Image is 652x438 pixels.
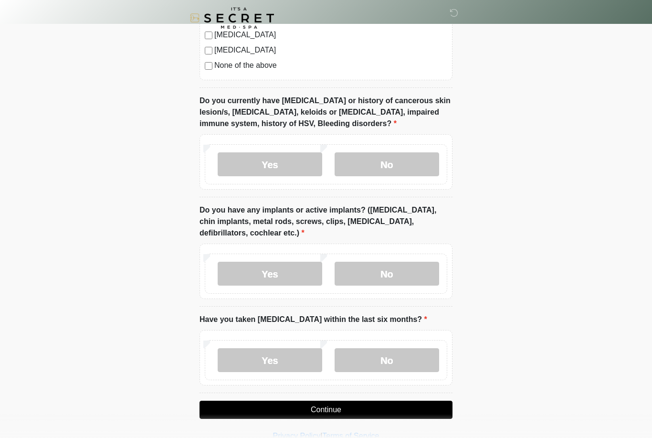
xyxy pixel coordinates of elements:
[190,7,274,29] img: It's A Secret Med Spa Logo
[200,314,427,325] label: Have you taken [MEDICAL_DATA] within the last six months?
[218,262,322,286] label: Yes
[205,62,212,70] input: None of the above
[205,47,212,54] input: [MEDICAL_DATA]
[214,60,447,71] label: None of the above
[200,95,452,129] label: Do you currently have [MEDICAL_DATA] or history of cancerous skin lesion/s, [MEDICAL_DATA], keloi...
[335,348,439,372] label: No
[218,152,322,176] label: Yes
[335,152,439,176] label: No
[335,262,439,286] label: No
[214,44,447,56] label: [MEDICAL_DATA]
[200,204,452,239] label: Do you have any implants or active implants? ([MEDICAL_DATA], chin implants, metal rods, screws, ...
[200,401,452,419] button: Continue
[218,348,322,372] label: Yes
